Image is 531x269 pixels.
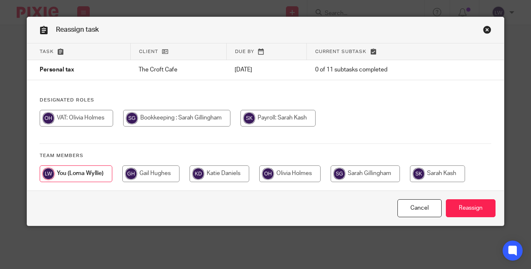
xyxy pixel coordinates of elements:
[40,49,54,54] span: Task
[446,199,496,217] input: Reassign
[397,199,442,217] a: Close this dialog window
[139,66,218,74] p: The Croft Cafe
[307,60,461,80] td: 0 of 11 subtasks completed
[235,49,254,54] span: Due by
[40,67,74,73] span: Personal tax
[40,152,492,159] h4: Team members
[483,25,491,37] a: Close this dialog window
[56,26,99,33] span: Reassign task
[235,66,298,74] p: [DATE]
[40,97,492,104] h4: Designated Roles
[139,49,158,54] span: Client
[315,49,367,54] span: Current subtask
